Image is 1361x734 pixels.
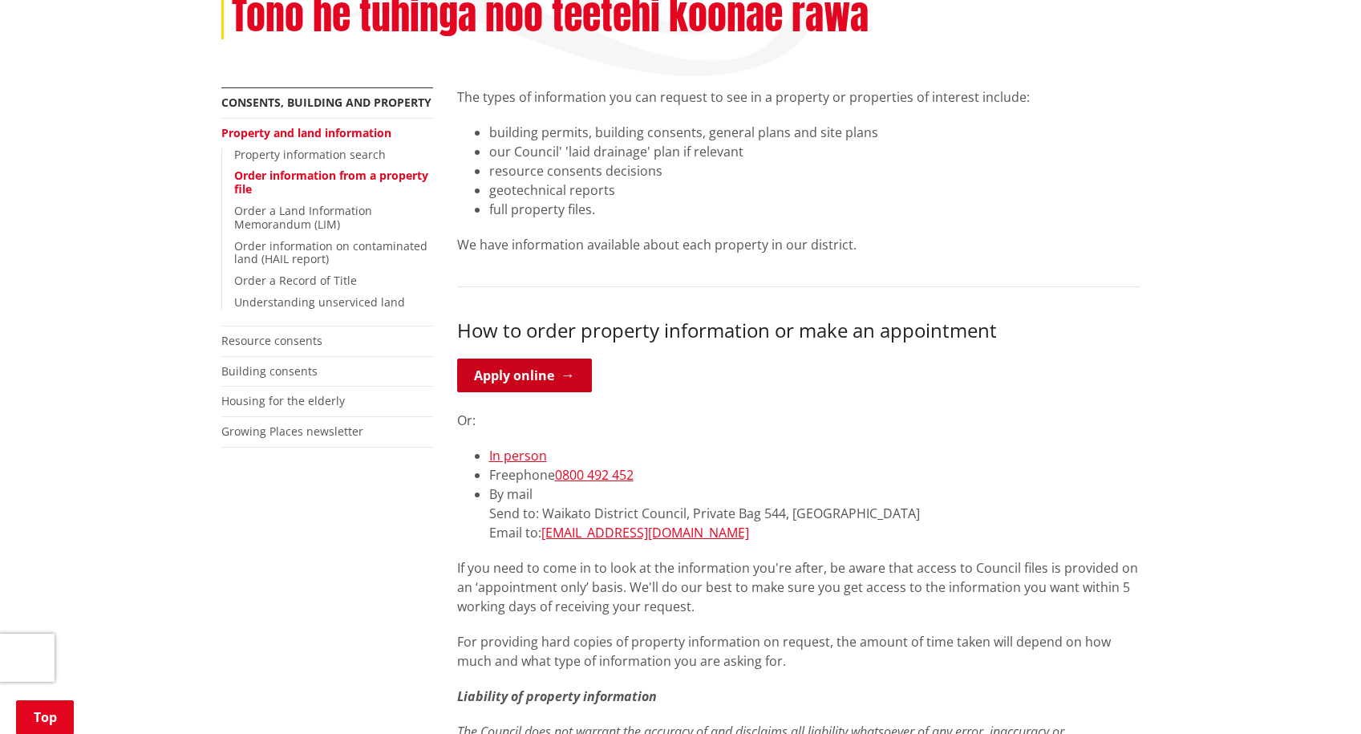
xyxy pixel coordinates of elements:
[457,632,1140,671] p: For providing hard copies of property information on request, the amount of time taken will depen...
[457,319,1140,343] h3: How to order property information or make an appointment
[221,125,391,140] a: Property and land information
[457,359,592,392] a: Apply online
[555,466,634,484] a: 0800 492 452
[234,168,428,197] a: Order information from a property file
[234,147,386,162] a: Property information search
[489,447,547,464] a: In person
[234,273,357,288] a: Order a Record of Title
[221,333,322,348] a: Resource consents
[541,524,749,541] a: [EMAIL_ADDRESS][DOMAIN_NAME]
[1287,667,1345,724] iframe: Messenger Launcher
[489,200,1140,219] li: full property files.
[221,393,345,408] a: Housing for the elderly
[489,465,1140,485] li: Freephone
[489,123,1140,142] li: building permits, building consents, general plans and site plans
[457,411,1140,430] p: Or:
[457,687,657,705] em: Liability of property information
[489,485,1140,542] li: By mail Send to: Waikato District Council, Private Bag 544, [GEOGRAPHIC_DATA] Email to:
[489,180,1140,200] li: geotechnical reports
[489,161,1140,180] li: resource consents decisions
[221,95,431,110] a: Consents, building and property
[234,294,405,310] a: Understanding unserviced land
[457,235,1140,254] p: We have information available about each property in our district.
[221,363,318,379] a: Building consents
[16,700,74,734] a: Top
[457,558,1140,616] p: If you need to come in to look at the information you're after, be aware that access to Council f...
[457,87,1140,107] p: The types of information you can request to see in a property or properties of interest include:
[234,203,372,232] a: Order a Land Information Memorandum (LIM)
[221,424,363,439] a: Growing Places newsletter
[489,142,1140,161] li: our Council' 'laid drainage' plan if relevant
[234,238,427,267] a: Order information on contaminated land (HAIL report)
